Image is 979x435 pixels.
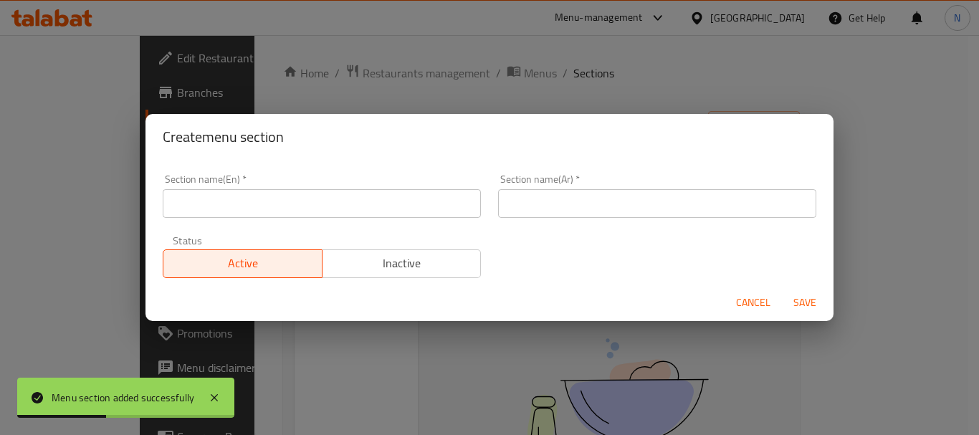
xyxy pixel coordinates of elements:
button: Save [782,290,828,316]
h2: Create menu section [163,125,816,148]
input: Please enter section name(en) [163,189,481,218]
span: Active [169,253,317,274]
span: Inactive [328,253,476,274]
input: Please enter section name(ar) [498,189,816,218]
button: Active [163,249,323,278]
span: Cancel [736,294,770,312]
button: Inactive [322,249,482,278]
button: Cancel [730,290,776,316]
div: Menu section added successfully [52,390,194,406]
span: Save [788,294,822,312]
